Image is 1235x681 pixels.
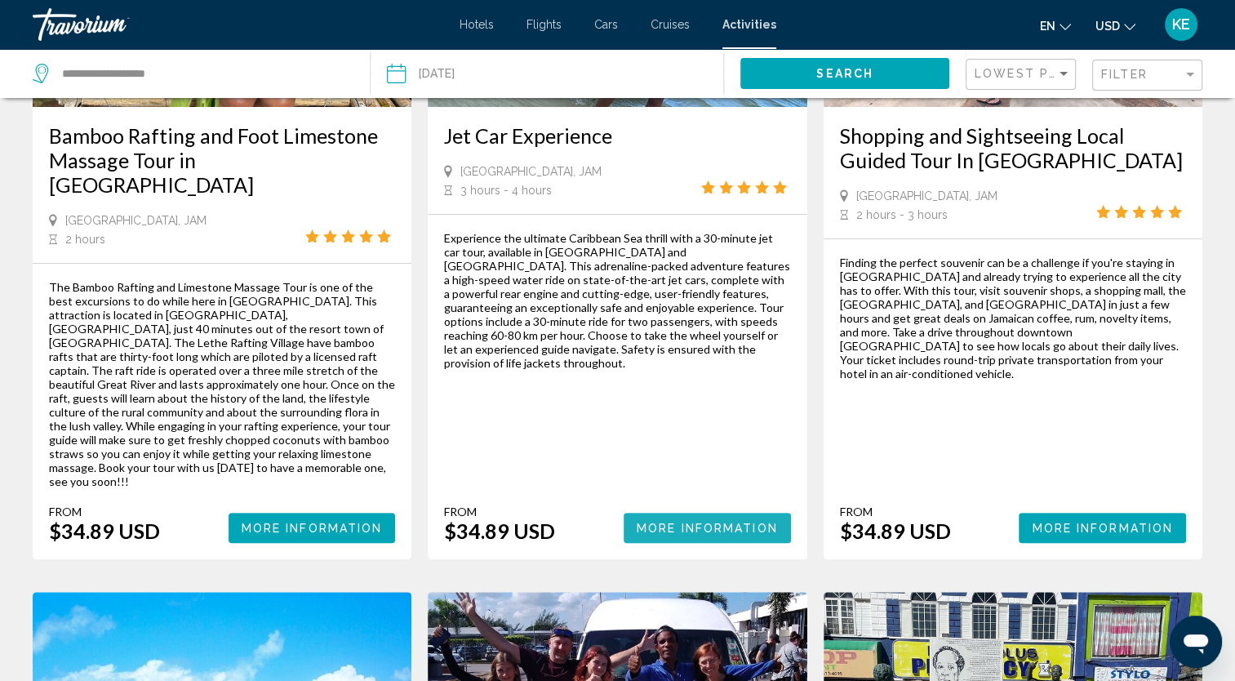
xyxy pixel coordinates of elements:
[65,233,105,246] span: 2 hours
[1032,522,1173,535] span: More Information
[526,18,562,31] a: Flights
[1170,616,1222,668] iframe: Button to launch messaging window
[1172,16,1190,33] span: KE
[49,505,160,519] div: From
[444,519,555,543] div: $34.89 USD
[840,519,951,543] div: $34.89 USD
[651,18,690,31] a: Cruises
[840,256,1186,381] div: Finding the perfect souvenir can be a challenge if you're staying in [GEOGRAPHIC_DATA] and alread...
[49,519,160,543] div: $34.89 USD
[856,189,997,203] span: [GEOGRAPHIC_DATA], JAM
[975,67,1080,80] span: Lowest Price
[65,214,207,227] span: [GEOGRAPHIC_DATA], JAM
[49,280,395,488] div: The Bamboo Rafting and Limestone Massage Tour is one of the best excursions to do while here in [...
[1095,20,1120,33] span: USD
[444,505,555,519] div: From
[1019,513,1186,543] button: More Information
[740,58,949,88] button: Search
[1101,68,1148,81] span: Filter
[444,123,790,148] a: Jet Car Experience
[624,513,791,543] button: More Information
[460,18,494,31] a: Hotels
[840,505,951,519] div: From
[1095,14,1135,38] button: Change currency
[242,522,383,535] span: More Information
[594,18,618,31] a: Cars
[722,18,776,31] a: Activities
[387,49,724,98] button: Date: Nov 28, 2025
[816,68,873,81] span: Search
[637,522,778,535] span: More Information
[840,123,1186,172] a: Shopping and Sightseeing Local Guided Tour In [GEOGRAPHIC_DATA]
[33,8,443,41] a: Travorium
[856,208,948,221] span: 2 hours - 3 hours
[444,231,790,370] div: Experience the ultimate Caribbean Sea thrill with a 30-minute jet car tour, available in [GEOGRAP...
[460,184,552,197] span: 3 hours - 4 hours
[1092,59,1202,92] button: Filter
[975,68,1071,82] mat-select: Sort by
[229,513,396,543] button: More Information
[1040,20,1055,33] span: en
[49,123,395,197] a: Bamboo Rafting and Foot Limestone Massage Tour in [GEOGRAPHIC_DATA]
[460,165,602,178] span: [GEOGRAPHIC_DATA], JAM
[1160,7,1202,42] button: User Menu
[1040,14,1071,38] button: Change language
